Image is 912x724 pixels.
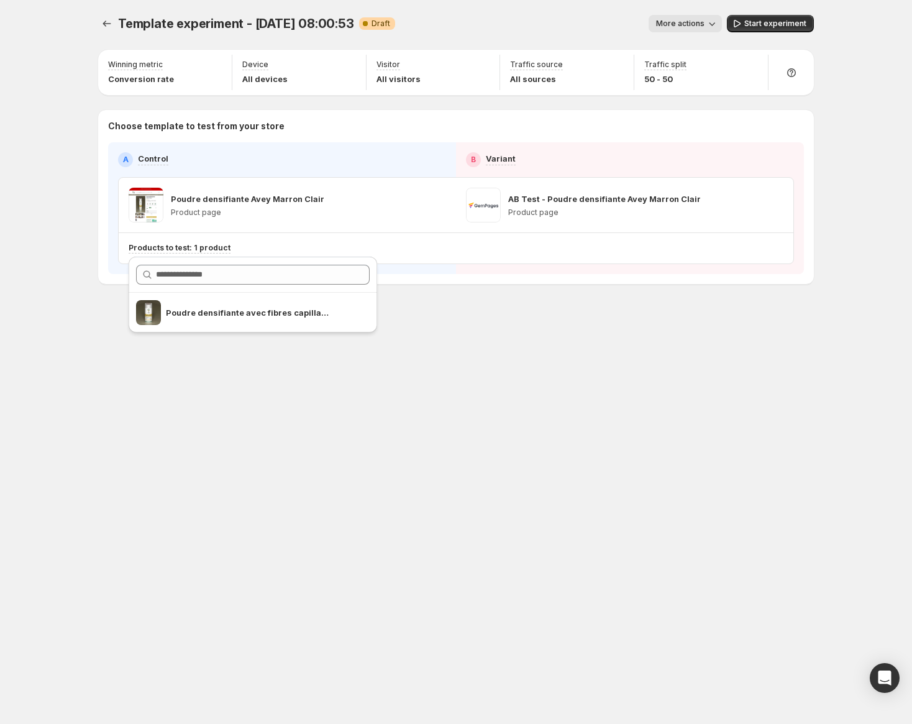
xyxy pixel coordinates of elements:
[486,152,516,165] p: Variant
[138,152,168,165] p: Control
[171,208,324,218] p: Product page
[376,60,400,70] p: Visitor
[118,16,354,31] span: Template experiment - [DATE] 08:00:53
[744,19,806,29] span: Start experiment
[129,300,377,325] ul: Search for and select a customer segment
[727,15,814,32] button: Start experiment
[129,243,230,253] p: Products to test: 1 product
[508,208,701,218] p: Product page
[108,120,804,132] p: Choose template to test from your store
[171,193,324,205] p: Poudre densifiante Avey Marron Clair
[644,60,686,70] p: Traffic split
[644,73,686,85] p: 50 - 50
[123,155,129,165] h2: A
[466,188,501,222] img: AB Test - Poudre densifiante Avey Marron Clair
[108,60,163,70] p: Winning metric
[108,73,174,85] p: Conversion rate
[649,15,722,32] button: More actions
[242,73,288,85] p: All devices
[656,19,705,29] span: More actions
[870,663,900,693] div: Open Intercom Messenger
[510,60,563,70] p: Traffic source
[242,60,268,70] p: Device
[510,73,563,85] p: All sources
[471,155,476,165] h2: B
[372,19,390,29] span: Draft
[129,188,163,222] img: Poudre densifiante Avey Marron Clair
[136,300,161,325] img: Poudre densifiante avec fibres capillaires 100% naturelles
[166,306,330,319] p: Poudre densifiante avec fibres capillaires 100% naturelles
[508,193,701,205] p: AB Test - Poudre densifiante Avey Marron Clair
[98,15,116,32] button: Experiments
[376,73,421,85] p: All visitors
